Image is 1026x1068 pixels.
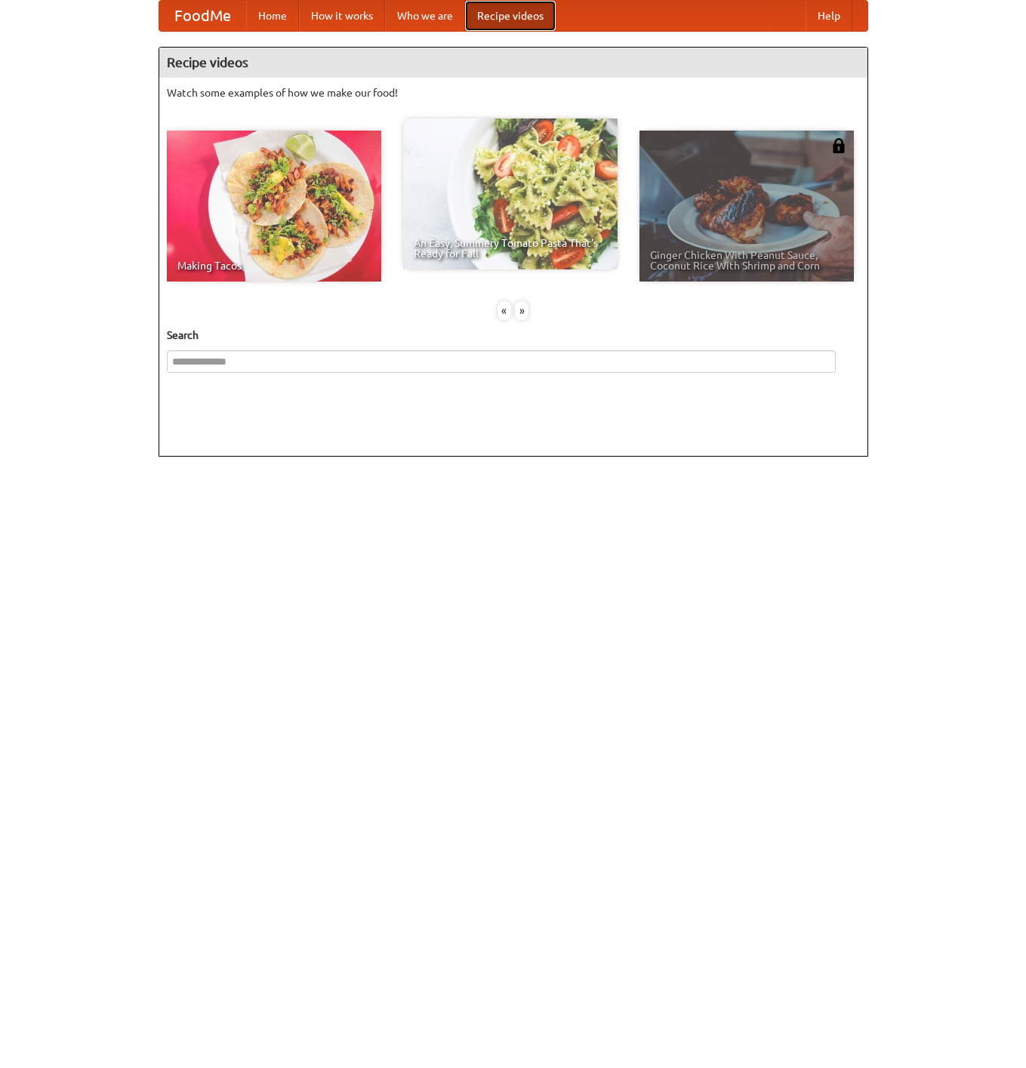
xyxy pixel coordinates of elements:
div: » [515,301,528,320]
span: Making Tacos [177,260,371,271]
a: FoodMe [159,1,246,31]
div: « [498,301,511,320]
a: Who we are [385,1,465,31]
h5: Search [167,328,860,343]
a: How it works [299,1,385,31]
h4: Recipe videos [159,48,867,78]
p: Watch some examples of how we make our food! [167,85,860,100]
img: 483408.png [831,138,846,153]
a: Home [246,1,299,31]
a: Recipe videos [465,1,556,31]
a: An Easy, Summery Tomato Pasta That's Ready for Fall [403,118,618,269]
span: An Easy, Summery Tomato Pasta That's Ready for Fall [414,238,607,259]
a: Help [806,1,852,31]
a: Making Tacos [167,131,381,282]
